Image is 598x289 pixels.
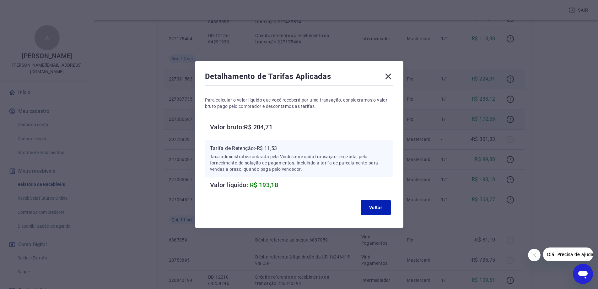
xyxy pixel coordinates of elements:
[210,122,393,132] h6: Valor bruto: R$ 204,71
[528,249,541,261] iframe: Fechar mensagem
[210,145,388,152] p: Tarifa de Retenção: -R$ 11,53
[210,153,388,172] p: Taxa administrativa cobrada pela Vindi sobre cada transação realizada, pelo fornecimento da soluç...
[205,71,393,84] div: Detalhamento de Tarifas Aplicadas
[543,247,593,261] iframe: Mensagem da empresa
[250,181,278,189] span: R$ 193,18
[4,4,53,9] span: Olá! Precisa de ajuda?
[361,200,391,215] button: Voltar
[210,180,393,190] h6: Valor líquido:
[205,97,393,109] p: Para calcular o valor líquido que você receberá por uma transação, consideramos o valor bruto pag...
[573,264,593,284] iframe: Botão para abrir a janela de mensagens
